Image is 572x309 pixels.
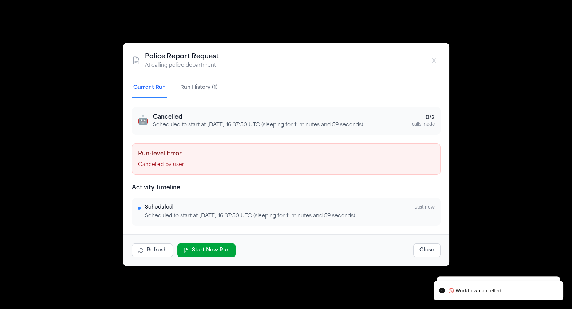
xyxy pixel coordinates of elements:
[132,183,441,192] h4: Activity Timeline
[138,150,434,158] h4: Run-level Error
[412,114,435,122] div: 0 / 2
[138,161,434,169] p: Cancelled by user
[145,213,435,220] div: Scheduled to start at [DATE] 16:37:50 UTC (sleeping for 11 minutes and 59 seconds)
[412,122,435,127] div: calls made
[448,287,501,294] div: 🚫 Workflow cancelled
[415,205,435,210] span: Just now
[413,243,441,257] button: Close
